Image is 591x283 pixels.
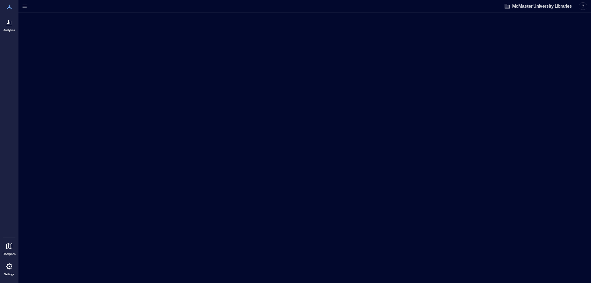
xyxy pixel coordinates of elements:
[512,3,572,9] span: McMaster University Libraries
[2,259,17,278] a: Settings
[4,273,14,276] p: Settings
[3,28,15,32] p: Analytics
[3,252,16,256] p: Floorplans
[1,239,18,258] a: Floorplans
[2,15,17,34] a: Analytics
[502,1,574,11] button: McMaster University Libraries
